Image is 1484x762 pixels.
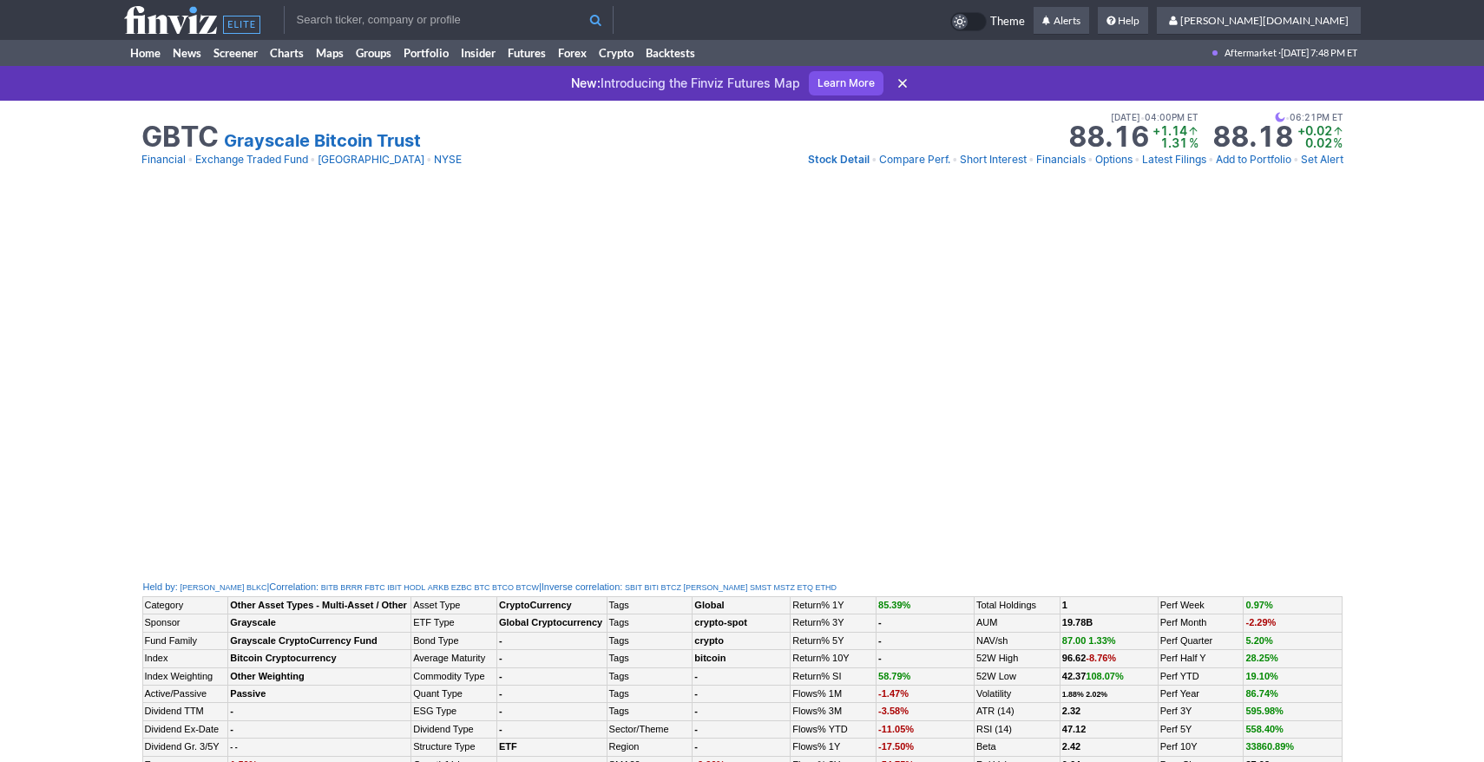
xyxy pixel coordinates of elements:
span: • [1293,151,1299,168]
a: Maps [310,40,350,66]
td: Tags [607,614,693,632]
span: -1.47% [878,688,909,699]
a: Inverse correlation [542,581,621,592]
span: -2.29% [1245,617,1276,627]
strong: 88.16 [1068,123,1149,151]
a: Futures [502,40,552,66]
b: - [694,706,698,716]
td: Index Weighting [142,667,228,685]
a: FBTC [364,582,385,594]
span: 33860.89% [1245,741,1294,752]
span: 58.79% [878,671,910,681]
b: - [230,724,233,734]
b: Grayscale CryptoCurrency Fund [230,635,377,646]
span: Stock Detail [808,153,870,166]
b: 19.78B [1062,617,1093,627]
b: - [499,724,502,734]
a: Held by [143,581,175,592]
a: Set Alert [1301,151,1343,168]
span: 86.74% [1245,688,1277,699]
a: BRRR [340,582,363,594]
b: 47.12 [1062,724,1087,734]
td: Return% 5Y [791,632,877,649]
td: Active/Passive [142,685,228,702]
b: 96.62 [1062,653,1116,663]
td: Quant Type [411,685,497,702]
small: 1.88% 2.02% [1062,690,1107,699]
a: BITI [644,582,659,594]
a: Insider [455,40,502,66]
div: : [143,581,267,594]
td: Tags [607,632,693,649]
b: Other Weighting [230,671,304,681]
span: -17.50% [878,741,914,752]
td: 52W High [974,650,1060,667]
td: Flows% 1Y [791,739,877,756]
td: Index [142,650,228,667]
a: bitcoin [694,653,726,663]
td: Flows% 1M [791,685,877,702]
span: 85.39% [878,600,910,610]
a: BLKC [246,582,267,594]
span: 19.10% [1245,671,1277,681]
a: crypto [694,635,724,646]
a: SBIT [625,582,642,594]
td: Tags [607,667,693,685]
span: • [1028,151,1034,168]
span: Theme [990,12,1025,31]
td: Dividend Type [411,720,497,738]
b: CryptoCurrency [499,600,572,610]
span: • [1087,151,1093,168]
span: 06:21PM ET [1275,109,1343,125]
span: +1.14 [1152,123,1187,138]
span: • [426,151,432,168]
a: Latest Filings [1142,151,1206,168]
a: Grayscale Bitcoin Trust [224,128,421,153]
span: 87.00 [1062,635,1087,646]
a: Alerts [1034,7,1089,35]
a: Screener [207,40,264,66]
span: 1.31 [1160,135,1187,150]
h1: GBTC [141,123,219,151]
td: Return% 3Y [791,614,877,632]
a: [PERSON_NAME][DOMAIN_NAME] [1157,7,1361,35]
td: RSI (14) [974,720,1060,738]
td: Flows% YTD [791,720,877,738]
td: Return% 10Y [791,650,877,667]
a: Backtests [640,40,701,66]
a: BTCO [492,582,514,594]
span: [PERSON_NAME][DOMAIN_NAME] [1180,14,1349,27]
span: • [1208,151,1214,168]
span: • [1140,109,1145,125]
a: Groups [350,40,397,66]
b: 42.37 [1062,671,1124,681]
div: | : [539,581,837,594]
b: - [694,671,698,681]
b: 2.32 [1062,706,1080,716]
b: - [694,688,698,699]
span: • [1134,151,1140,168]
span: 28.25% [1245,653,1277,663]
b: crypto-spot [694,617,747,627]
b: Passive [230,688,266,699]
td: Tags [607,703,693,720]
td: 52W Low [974,667,1060,685]
td: Structure Type [411,739,497,756]
a: Exchange Traded Fund [195,151,308,168]
a: Home [124,40,167,66]
td: Total Holdings [974,597,1060,614]
td: Beta [974,739,1060,756]
a: ETQ [798,582,814,594]
b: Global [694,600,724,610]
div: | : [266,581,539,594]
a: ARKB [428,582,450,594]
b: - [230,706,233,716]
b: ETF [499,741,517,752]
b: Other Asset Types - Multi-Asset / Other [230,600,407,610]
b: - [499,671,502,681]
a: Help [1098,7,1148,35]
span: • [1285,109,1290,125]
b: 1 [1062,600,1067,610]
a: Correlation [269,581,316,592]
